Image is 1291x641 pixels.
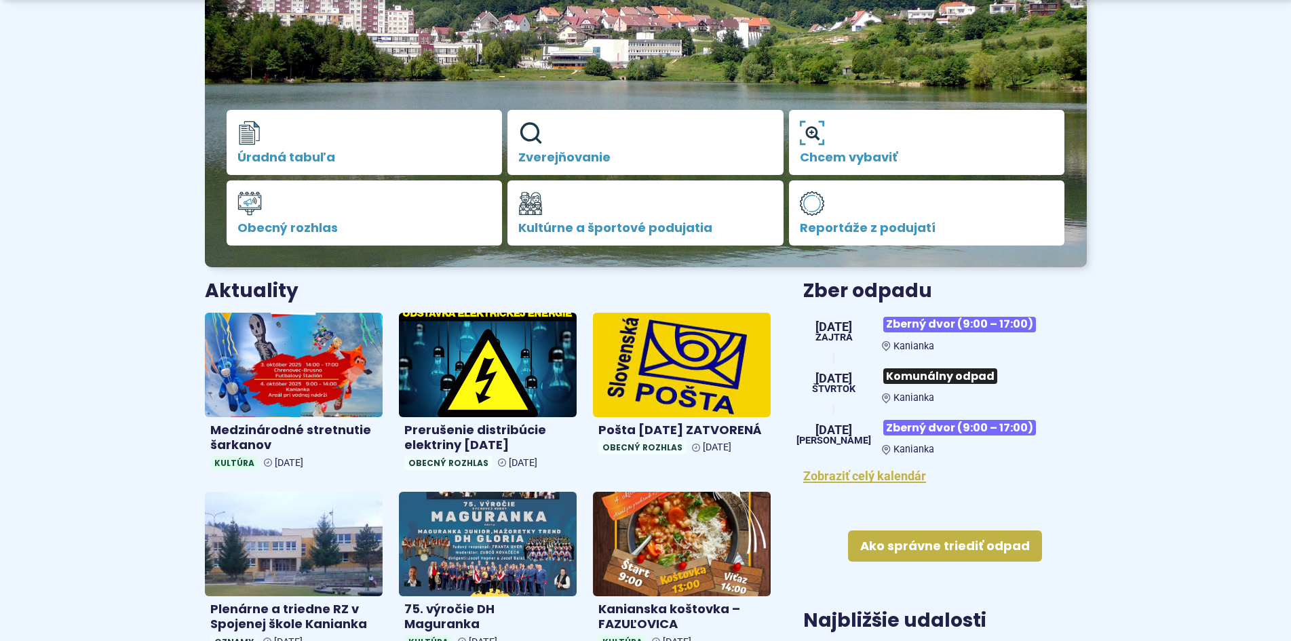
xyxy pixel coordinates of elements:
[815,321,853,333] span: [DATE]
[227,180,503,246] a: Obecný rozhlas
[815,333,853,343] span: Zajtra
[227,110,503,175] a: Úradná tabuľa
[893,341,934,352] span: Kanianka
[803,311,1086,352] a: Zberný dvor (9:00 – 17:00) Kanianka [DATE] Zajtra
[893,392,934,404] span: Kanianka
[205,281,298,302] h3: Aktuality
[848,530,1042,562] a: Ako správne triediť odpad
[518,151,773,164] span: Zverejňovanie
[893,444,934,455] span: Kanianka
[883,317,1036,332] span: Zberný dvor (9:00 – 17:00)
[507,110,784,175] a: Zverejňovanie
[210,456,258,470] span: Kultúra
[593,313,771,460] a: Pošta [DATE] ZATVORENÁ Obecný rozhlas [DATE]
[883,420,1036,435] span: Zberný dvor (9:00 – 17:00)
[404,423,571,453] h4: Prerušenie distribúcie elektriny [DATE]
[800,221,1054,235] span: Reportáže z podujatí
[275,457,303,469] span: [DATE]
[800,151,1054,164] span: Chcem vybaviť
[703,442,731,453] span: [DATE]
[507,180,784,246] a: Kultúrne a športové podujatia
[803,414,1086,455] a: Zberný dvor (9:00 – 17:00) Kanianka [DATE] [PERSON_NAME]
[404,602,571,632] h4: 75. výročie DH Maguranka
[210,602,377,632] h4: Plenárne a triedne RZ v Spojenej škole Kanianka
[883,368,997,384] span: Komunálny odpad
[205,313,383,475] a: Medzinárodné stretnutie šarkanov Kultúra [DATE]
[812,372,855,385] span: [DATE]
[789,180,1065,246] a: Reportáže z podujatí
[803,363,1086,404] a: Komunálny odpad Kanianka [DATE] štvrtok
[237,151,492,164] span: Úradná tabuľa
[803,610,986,632] h3: Najbližšie udalosti
[598,602,765,632] h4: Kanianska koštovka – FAZUĽOVICA
[598,423,765,438] h4: Pošta [DATE] ZATVORENÁ
[237,221,492,235] span: Obecný rozhlas
[796,424,871,436] span: [DATE]
[803,469,926,483] a: Zobraziť celý kalendár
[399,313,577,475] a: Prerušenie distribúcie elektriny [DATE] Obecný rozhlas [DATE]
[789,110,1065,175] a: Chcem vybaviť
[509,457,537,469] span: [DATE]
[796,436,871,446] span: [PERSON_NAME]
[803,281,1086,302] h3: Zber odpadu
[210,423,377,453] h4: Medzinárodné stretnutie šarkanov
[812,385,855,394] span: štvrtok
[404,456,493,470] span: Obecný rozhlas
[518,221,773,235] span: Kultúrne a športové podujatia
[598,440,687,454] span: Obecný rozhlas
